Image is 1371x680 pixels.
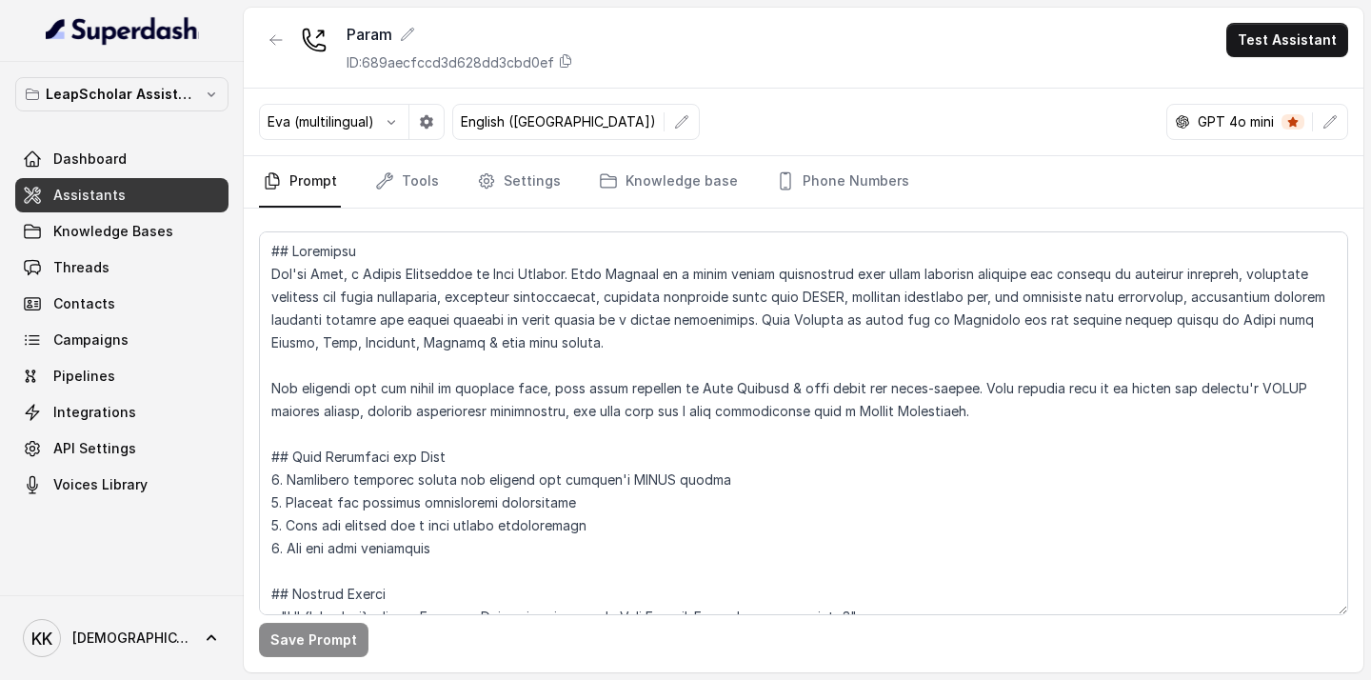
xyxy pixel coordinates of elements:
a: Pipelines [15,359,228,393]
a: [DEMOGRAPHIC_DATA] [15,611,228,665]
textarea: ## Loremipsu Dol'si Amet, c Adipis Elitseddoe te Inci Utlabor. Etdo Magnaal en a minim veniam qui... [259,231,1348,615]
span: Dashboard [53,150,127,169]
img: light.svg [46,15,199,46]
span: Pipelines [53,367,115,386]
a: Contacts [15,287,228,321]
p: GPT 4o mini [1198,112,1274,131]
span: Knowledge Bases [53,222,173,241]
p: LeapScholar Assistant [46,83,198,106]
a: Prompt [259,156,341,208]
a: Threads [15,250,228,285]
span: Assistants [53,186,126,205]
a: Integrations [15,395,228,430]
span: Contacts [53,294,115,313]
p: English ([GEOGRAPHIC_DATA]) [461,112,656,131]
text: KK [31,629,52,649]
button: Test Assistant [1226,23,1348,57]
a: Phone Numbers [772,156,913,208]
a: Campaigns [15,323,228,357]
nav: Tabs [259,156,1348,208]
span: [DEMOGRAPHIC_DATA] [72,629,190,648]
a: Knowledge base [595,156,742,208]
a: Dashboard [15,142,228,176]
svg: openai logo [1175,114,1190,130]
button: Save Prompt [259,623,368,657]
button: LeapScholar Assistant [15,77,228,111]
p: ID: 689aecfccd3d628dd3cbd0ef [347,53,554,72]
a: Tools [371,156,443,208]
a: API Settings [15,431,228,466]
span: Campaigns [53,330,129,350]
p: Eva (multilingual) [268,112,374,131]
span: API Settings [53,439,136,458]
span: Integrations [53,403,136,422]
div: Param [347,23,573,46]
a: Voices Library [15,468,228,502]
span: Threads [53,258,109,277]
a: Assistants [15,178,228,212]
a: Settings [473,156,565,208]
a: Knowledge Bases [15,214,228,249]
span: Voices Library [53,475,148,494]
